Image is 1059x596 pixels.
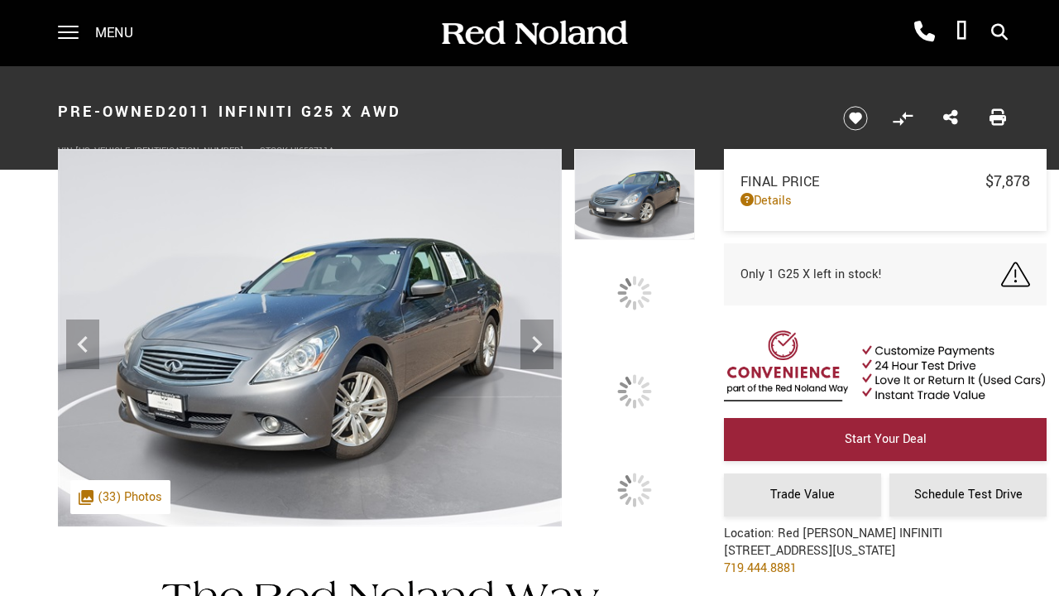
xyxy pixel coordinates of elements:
a: Final Price $7,878 [740,171,1030,192]
span: Trade Value [770,486,835,503]
h1: 2011 INFINITI G25 X AWD [58,79,815,145]
a: Trade Value [724,473,881,517]
span: VIN: [58,145,75,157]
span: Final Price [740,172,985,191]
a: 719.444.8881 [724,560,797,577]
img: Red Noland Auto Group [438,19,629,48]
button: Save vehicle [837,105,874,132]
span: UI650711A [290,145,334,157]
div: (33) Photos [70,480,170,514]
span: Only 1 G25 X left in stock! [740,266,882,283]
strong: Pre-Owned [58,101,168,123]
span: $7,878 [985,171,1030,192]
a: Start Your Deal [724,418,1047,461]
img: Used 2011 Gray INFINITI X image 1 [58,149,562,526]
span: Schedule Test Drive [914,486,1023,503]
a: Schedule Test Drive [889,473,1047,517]
a: Share this Pre-Owned 2011 INFINITI G25 X AWD [943,108,958,129]
span: Stock: [260,145,290,157]
div: Location: Red [PERSON_NAME] INFINITI [STREET_ADDRESS][US_STATE] [724,525,942,589]
a: Print this Pre-Owned 2011 INFINITI G25 X AWD [990,108,1006,129]
a: Details [740,192,1030,209]
img: Used 2011 Gray INFINITI X image 1 [574,149,695,240]
span: Start Your Deal [845,430,927,448]
span: [US_VEHICLE_IDENTIFICATION_NUMBER] [75,145,243,157]
button: Compare vehicle [890,106,915,131]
